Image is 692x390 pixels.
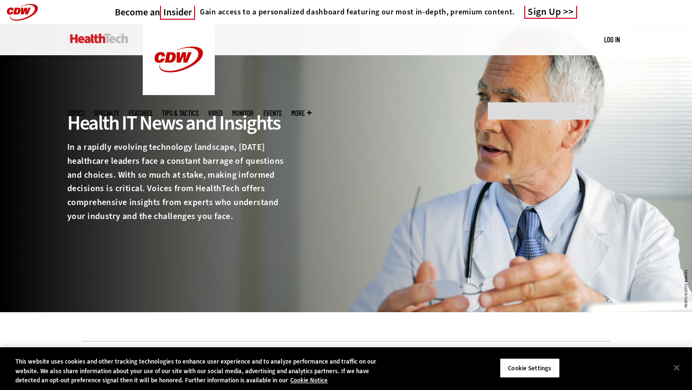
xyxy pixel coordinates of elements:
button: Close [666,357,687,378]
a: Become anInsider [115,6,195,18]
a: More information about your privacy [290,376,328,384]
a: Sign Up [524,6,577,19]
img: Home [143,24,215,95]
a: Gain access to a personalized dashboard featuring our most in-depth, premium content. [195,7,515,17]
span: Topics [67,110,85,117]
a: Tips & Tactics [162,110,198,117]
span: Specialty [94,110,119,117]
a: MonITor [232,110,254,117]
a: CDW [143,87,215,97]
span: Insider [160,6,195,20]
button: Cookie Settings [500,358,560,378]
a: Features [129,110,152,117]
img: Home [70,34,128,43]
div: User menu [604,35,620,45]
a: Log in [604,35,620,44]
a: Events [263,110,282,117]
a: Video [208,110,222,117]
h3: Become an [115,6,195,18]
h4: Gain access to a personalized dashboard featuring our most in-depth, premium content. [200,7,515,17]
div: This website uses cookies and other tracking technologies to enhance user experience and to analy... [15,357,381,385]
div: Health IT News and Insights [67,110,290,136]
span: More [291,110,311,117]
p: In a rapidly evolving technology landscape, [DATE] healthcare leaders face a constant barrage of ... [67,140,290,223]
